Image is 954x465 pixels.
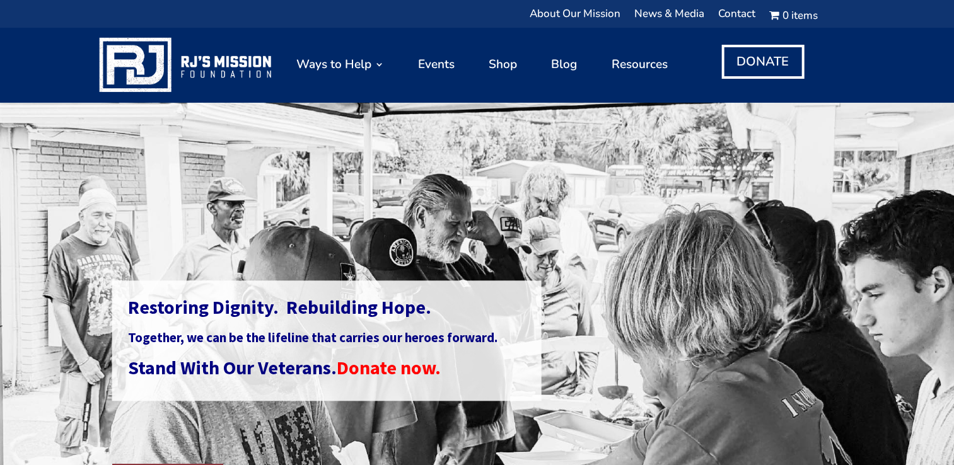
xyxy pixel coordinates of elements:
a: Events [418,33,455,96]
span: Stand With Our Veterans. [127,356,336,380]
strong: Together, we can be the lifeline that carries our heroes forward. [127,329,497,346]
strong: Restoring Dignity. Rebuilding Hope. [127,295,431,319]
a: Blog [551,33,577,96]
a: About Our Mission [530,9,620,25]
a: News & Media [634,9,704,25]
a: Cart0 items [769,9,817,25]
a: Ways to Help [296,33,384,96]
a: Resources [611,33,667,96]
strong: Donate now. [336,356,440,380]
a: Shop [489,33,517,96]
a: Contact [718,9,755,25]
span: 0 items [782,11,818,20]
i: Cart [769,8,782,23]
a: DONATE [721,45,804,79]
